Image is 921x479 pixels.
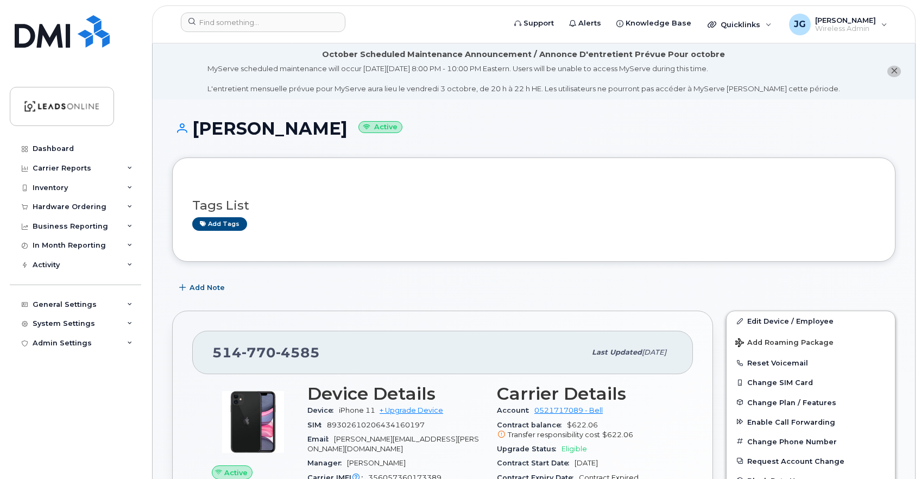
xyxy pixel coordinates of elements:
[727,353,895,373] button: Reset Voicemail
[497,445,562,453] span: Upgrade Status
[508,431,600,439] span: Transfer responsibility cost
[307,435,334,443] span: Email
[727,393,895,412] button: Change Plan / Features
[192,217,247,231] a: Add tags
[727,373,895,392] button: Change SIM Card
[887,66,901,77] button: close notification
[307,421,327,429] span: SIM
[307,459,347,467] span: Manager
[727,412,895,432] button: Enable Call Forwarding
[497,459,575,467] span: Contract Start Date
[727,311,895,331] a: Edit Device / Employee
[207,64,840,94] div: MyServe scheduled maintenance will occur [DATE][DATE] 8:00 PM - 10:00 PM Eastern. Users will be u...
[497,406,534,414] span: Account
[339,406,375,414] span: iPhone 11
[224,468,248,478] span: Active
[327,421,425,429] span: 89302610206434160197
[322,49,725,60] div: October Scheduled Maintenance Announcement / Annonce D'entretient Prévue Pour octobre
[497,421,567,429] span: Contract balance
[242,344,276,361] span: 770
[358,121,402,134] small: Active
[190,282,225,293] span: Add Note
[562,445,587,453] span: Eligible
[602,431,633,439] span: $622.06
[747,398,836,406] span: Change Plan / Features
[380,406,443,414] a: + Upgrade Device
[592,348,642,356] span: Last updated
[735,338,834,349] span: Add Roaming Package
[192,199,875,212] h3: Tags List
[497,384,673,404] h3: Carrier Details
[575,459,598,467] span: [DATE]
[747,418,835,426] span: Enable Call Forwarding
[172,278,234,298] button: Add Note
[276,344,320,361] span: 4585
[497,421,673,440] span: $622.06
[220,389,286,455] img: iPhone_11.jpg
[642,348,666,356] span: [DATE]
[534,406,603,414] a: 0521717089 - Bell
[727,432,895,451] button: Change Phone Number
[307,384,484,404] h3: Device Details
[727,451,895,471] button: Request Account Change
[307,435,479,453] span: [PERSON_NAME][EMAIL_ADDRESS][PERSON_NAME][DOMAIN_NAME]
[172,119,895,138] h1: [PERSON_NAME]
[307,406,339,414] span: Device
[212,344,320,361] span: 514
[727,331,895,353] button: Add Roaming Package
[347,459,406,467] span: [PERSON_NAME]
